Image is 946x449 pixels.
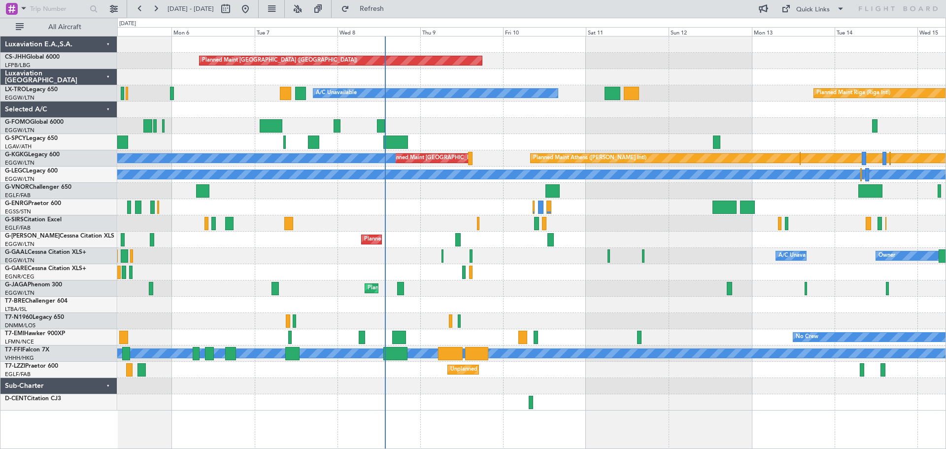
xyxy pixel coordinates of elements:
a: LGAV/ATH [5,143,32,150]
a: T7-BREChallenger 604 [5,298,68,304]
span: [DATE] - [DATE] [168,4,214,13]
span: G-ENRG [5,201,28,207]
span: G-FOMO [5,119,30,125]
div: Mon 13 [752,27,835,36]
button: Refresh [337,1,396,17]
span: Refresh [351,5,393,12]
span: G-GARE [5,266,28,272]
a: G-GARECessna Citation XLS+ [5,266,86,272]
button: All Aircraft [11,19,107,35]
a: G-KGKGLegacy 600 [5,152,60,158]
a: T7-EMIHawker 900XP [5,331,65,337]
a: EGLF/FAB [5,192,31,199]
a: T7-FFIFalcon 7X [5,347,49,353]
a: LTBA/ISL [5,306,27,313]
div: Fri 10 [503,27,586,36]
a: D-CENTCitation CJ3 [5,396,61,402]
a: EGGW/LTN [5,289,34,297]
span: T7-FFI [5,347,22,353]
a: VHHH/HKG [5,354,34,362]
div: Quick Links [796,5,830,15]
span: T7-EMI [5,331,24,337]
span: T7-BRE [5,298,25,304]
div: Planned Maint Riga (Riga Intl) [816,86,890,101]
button: Quick Links [777,1,849,17]
div: Planned Maint [GEOGRAPHIC_DATA] ([GEOGRAPHIC_DATA]) [364,232,519,247]
div: Planned Maint [GEOGRAPHIC_DATA] ([GEOGRAPHIC_DATA]) [368,281,523,296]
div: Wed 8 [338,27,420,36]
a: EGLF/FAB [5,371,31,378]
div: [DATE] [119,20,136,28]
div: No Crew [796,330,818,345]
a: G-LEGCLegacy 600 [5,168,58,174]
span: G-GAAL [5,249,28,255]
a: T7-N1960Legacy 650 [5,314,64,320]
div: Planned Maint [GEOGRAPHIC_DATA] ([GEOGRAPHIC_DATA]) [202,53,357,68]
a: T7-LZZIPraetor 600 [5,363,58,369]
div: Unplanned Maint [GEOGRAPHIC_DATA] (Ataturk) [381,151,506,166]
a: DNMM/LOS [5,322,35,329]
div: Tue 7 [255,27,338,36]
a: EGGW/LTN [5,94,34,102]
a: LFPB/LBG [5,62,31,69]
a: G-SPCYLegacy 650 [5,136,58,141]
div: Sun 5 [89,27,171,36]
a: G-FOMOGlobal 6000 [5,119,64,125]
input: Trip Number [30,1,87,16]
div: A/C Unavailable [316,86,357,101]
span: CS-JHH [5,54,26,60]
div: Mon 6 [171,27,254,36]
a: LX-TROLegacy 650 [5,87,58,93]
span: D-CENT [5,396,27,402]
div: Thu 9 [420,27,503,36]
a: G-SIRSCitation Excel [5,217,62,223]
div: Unplanned Maint [GEOGRAPHIC_DATA] ([GEOGRAPHIC_DATA]) [450,362,612,377]
span: G-KGKG [5,152,28,158]
span: T7-N1960 [5,314,33,320]
a: LFMN/NCE [5,338,34,345]
span: G-LEGC [5,168,26,174]
div: Tue 14 [835,27,917,36]
a: EGGW/LTN [5,175,34,183]
div: Sun 12 [669,27,751,36]
span: G-SIRS [5,217,24,223]
a: EGGW/LTN [5,241,34,248]
a: G-ENRGPraetor 600 [5,201,61,207]
div: Sat 11 [586,27,669,36]
span: G-VNOR [5,184,29,190]
a: EGGW/LTN [5,257,34,264]
a: EGSS/STN [5,208,31,215]
a: EGGW/LTN [5,159,34,167]
a: G-VNORChallenger 650 [5,184,71,190]
a: G-JAGAPhenom 300 [5,282,62,288]
span: T7-LZZI [5,363,25,369]
a: EGNR/CEG [5,273,34,280]
div: Planned Maint Athens ([PERSON_NAME] Intl) [533,151,646,166]
a: G-GAALCessna Citation XLS+ [5,249,86,255]
div: Owner [878,248,895,263]
span: G-SPCY [5,136,26,141]
a: EGGW/LTN [5,127,34,134]
span: All Aircraft [26,24,104,31]
div: A/C Unavailable [778,248,819,263]
span: G-[PERSON_NAME] [5,233,60,239]
span: G-JAGA [5,282,28,288]
a: CS-JHHGlobal 6000 [5,54,60,60]
a: G-[PERSON_NAME]Cessna Citation XLS [5,233,114,239]
a: EGLF/FAB [5,224,31,232]
span: LX-TRO [5,87,26,93]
